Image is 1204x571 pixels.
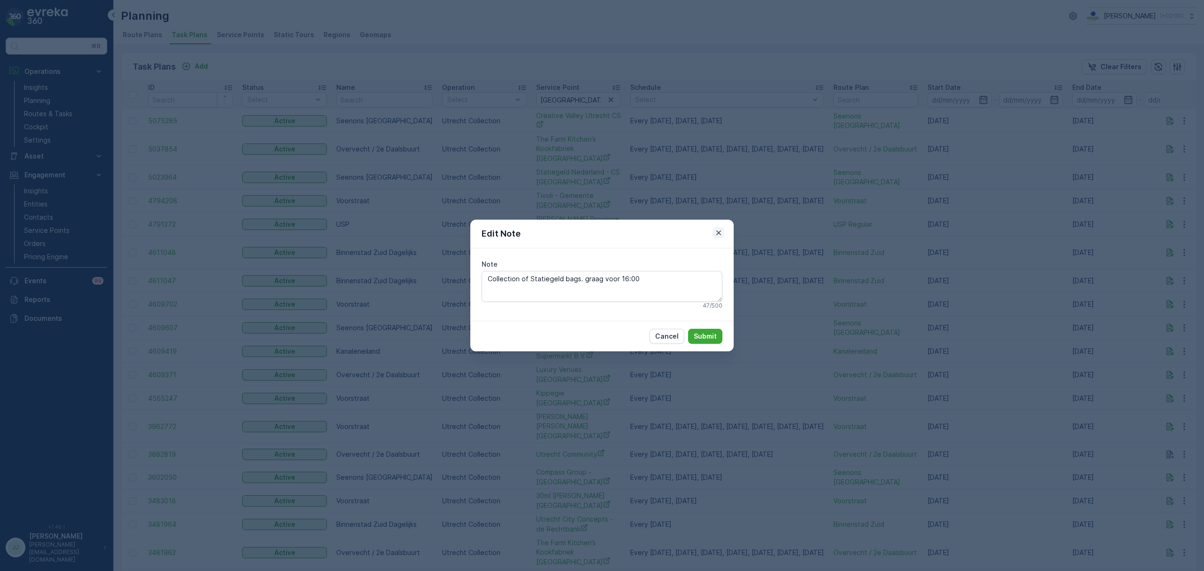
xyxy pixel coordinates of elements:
p: Edit Note [482,227,521,240]
textarea: Collection of Statiegeld bags. graag voor 16:00 [482,271,722,302]
p: 47 / 500 [703,302,722,309]
p: Submit [694,332,717,341]
button: Submit [688,329,722,344]
p: Cancel [655,332,679,341]
label: Note [482,260,498,268]
button: Cancel [650,329,684,344]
